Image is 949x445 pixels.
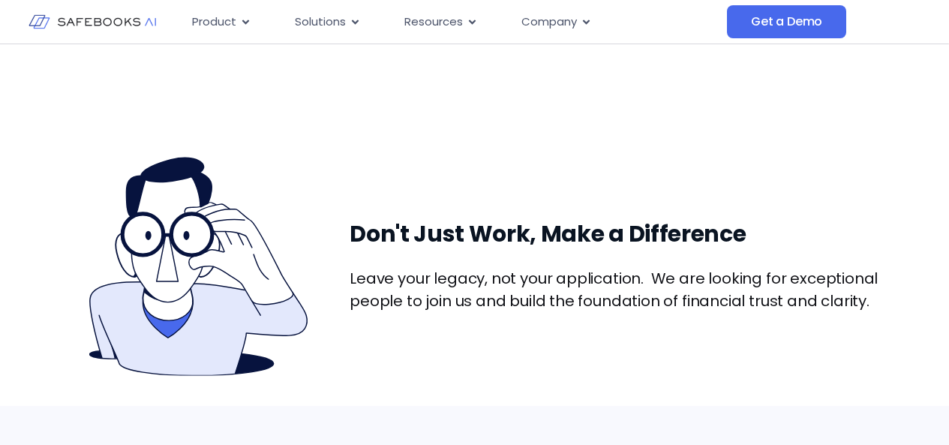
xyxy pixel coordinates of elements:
span: Product [192,14,236,31]
nav: Menu [180,8,727,37]
img: Safebooks Open Positions 1 [89,155,310,376]
span: Resources [404,14,463,31]
p: Safebooks AI monitors all your financial data in real-time across every system, catching errors a... [49,74,901,110]
p: Leave your legacy, not your application. We are looking for exceptional people to join us and bui... [350,267,900,312]
h3: Don't Just Work, Make a Difference [350,219,900,249]
span: Solutions [295,14,346,31]
a: Get a Demo [727,5,846,38]
span: Company [521,14,577,31]
div: Menu Toggle [180,8,727,37]
span: Get a Demo [751,14,822,29]
h3: What We Do? [49,44,901,74]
